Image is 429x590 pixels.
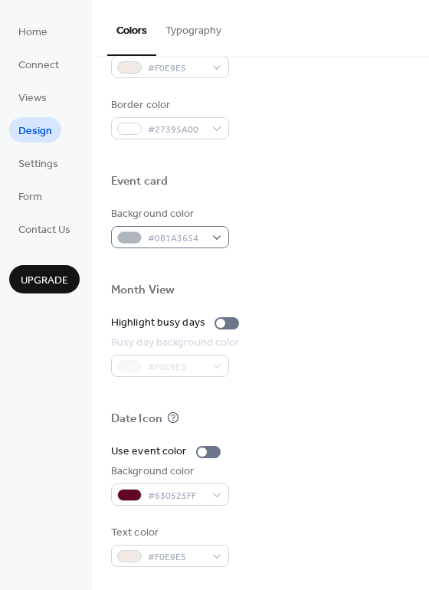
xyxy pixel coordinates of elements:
span: Form [18,189,42,205]
a: Connect [9,51,68,77]
span: Design [18,123,52,139]
span: Contact Us [18,222,70,238]
div: Highlight busy days [111,315,205,331]
a: Settings [9,150,67,175]
span: #F0E9E5 [148,61,205,77]
a: Home [9,18,57,44]
span: Home [18,25,47,41]
a: Views [9,84,56,110]
div: Month View [111,283,175,299]
span: #F0E9E5 [148,549,205,565]
div: Busy day background color [111,335,240,351]
button: Upgrade [9,265,80,293]
span: #630525FF [148,488,205,504]
div: Event card [111,174,168,190]
div: Background color [111,464,226,480]
span: Views [18,90,47,107]
span: #27395A00 [148,122,205,138]
a: Form [9,183,51,208]
span: Connect [18,57,59,74]
a: Contact Us [9,216,80,241]
div: Border color [111,97,226,113]
div: Background color [111,206,226,222]
div: Use event color [111,444,187,460]
div: Date Icon [111,411,162,428]
a: Design [9,117,61,143]
span: #0B1A3654 [148,231,205,247]
span: Settings [18,156,58,172]
span: Upgrade [21,273,68,289]
div: Text color [111,525,226,541]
